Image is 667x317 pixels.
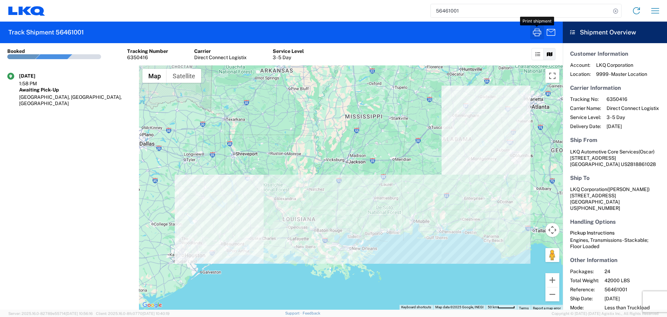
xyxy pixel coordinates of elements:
[194,54,247,61] div: Direct Connect Logistix
[273,54,304,61] div: 3 - 5 Day
[167,69,201,83] button: Show satellite imagery
[577,205,620,211] span: [PHONE_NUMBER]
[519,306,529,310] a: Terms
[604,268,650,275] span: 24
[570,50,660,57] h5: Customer Information
[273,48,304,54] div: Service Level
[401,305,431,310] button: Keyboard shortcuts
[563,22,667,43] header: Shipment Overview
[8,28,84,37] h2: Track Shipment 56461001
[7,48,25,54] div: Booked
[570,62,591,68] span: Account:
[570,155,616,161] span: [STREET_ADDRESS]
[570,286,599,293] span: Reference:
[607,105,659,111] span: Direct Connect Logistix
[194,48,247,54] div: Carrier
[570,123,601,129] span: Delivery Date:
[570,137,660,143] h5: Ship From
[596,71,647,77] span: 9999 - Master Location
[570,71,591,77] span: Location:
[285,311,303,315] a: Support
[604,295,650,302] span: [DATE]
[639,149,654,154] span: (Oscar)
[570,257,660,263] h5: Other Information
[570,268,599,275] span: Packages:
[570,96,601,102] span: Tracking No:
[96,311,170,316] span: Client: 2025.16.0-8fc0770
[19,80,54,87] div: 1:58 PM
[570,295,599,302] span: Ship Date:
[570,219,660,225] h5: Handling Options
[570,277,599,284] span: Total Weight:
[435,305,484,309] span: Map data ©2025 Google, INEGI
[627,161,656,167] span: 2818861028
[545,273,559,287] button: Zoom in
[19,94,132,106] div: [GEOGRAPHIC_DATA], [GEOGRAPHIC_DATA], [GEOGRAPHIC_DATA]
[604,277,650,284] span: 42000 LBS
[66,311,93,316] span: [DATE] 10:56:16
[596,62,647,68] span: LKQ Corporation
[545,69,559,83] button: Toggle fullscreen view
[303,311,320,315] a: Feedback
[570,237,660,249] div: Engines, Transmissions - Stackable; Floor Loaded
[570,187,650,198] span: LKQ Corporation [STREET_ADDRESS]
[607,96,659,102] span: 6350416
[141,301,164,310] a: Open this area in Google Maps (opens a new window)
[486,305,517,310] button: Map Scale: 50 km per 46 pixels
[604,304,650,311] span: Less than Truckload
[552,310,659,317] span: Copyright © [DATE]-[DATE] Agistix Inc., All Rights Reserved
[570,85,660,91] h5: Carrier Information
[431,4,611,17] input: Shipment, tracking or reference number
[19,87,132,93] div: Awaiting Pick-Up
[607,123,659,129] span: [DATE]
[545,223,559,237] button: Map camera controls
[570,105,601,111] span: Carrier Name:
[570,186,660,211] address: [GEOGRAPHIC_DATA] US
[607,114,659,120] span: 3 - 5 Day
[545,248,559,262] button: Drag Pegman onto the map to open Street View
[142,311,170,316] span: [DATE] 10:40:19
[570,114,601,120] span: Service Level:
[141,301,164,310] img: Google
[142,69,167,83] button: Show street map
[570,149,639,154] span: LKQ Automotive Core Services
[127,48,168,54] div: Tracking Number
[570,175,660,181] h5: Ship To
[127,54,168,61] div: 6350416
[570,230,660,236] h6: Pickup Instructions
[19,73,54,79] div: [DATE]
[533,306,561,310] a: Report a map error
[545,287,559,301] button: Zoom out
[488,305,497,309] span: 50 km
[570,149,660,167] address: [GEOGRAPHIC_DATA] US
[607,187,650,192] span: ([PERSON_NAME])
[570,304,599,311] span: Mode:
[604,286,650,293] span: 56461001
[8,311,93,316] span: Server: 2025.16.0-82789e55714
